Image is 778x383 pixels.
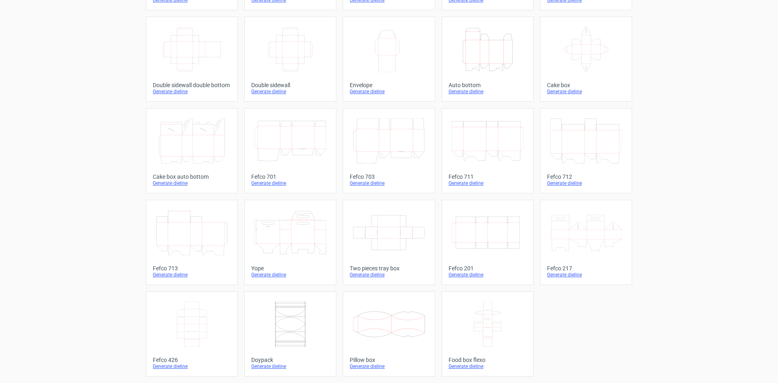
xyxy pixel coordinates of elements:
div: Generate dieline [251,180,329,186]
div: Generate dieline [547,180,625,186]
a: EnvelopeGenerate dieline [343,17,435,102]
div: Generate dieline [350,272,428,278]
a: DoypackGenerate dieline [244,291,336,377]
div: Generate dieline [251,88,329,95]
div: Fefco 712 [547,173,625,180]
a: Double sidewall double bottomGenerate dieline [146,17,238,102]
div: Generate dieline [251,363,329,370]
div: Generate dieline [449,363,527,370]
a: Auto bottomGenerate dieline [442,17,534,102]
div: Doypack [251,357,329,363]
a: Cake boxGenerate dieline [540,17,632,102]
div: Generate dieline [547,88,625,95]
div: Generate dieline [350,363,428,370]
div: Fefco 217 [547,265,625,272]
div: Auto bottom [449,82,527,88]
div: Fefco 703 [350,173,428,180]
div: Fefco 701 [251,173,329,180]
div: Pillow box [350,357,428,363]
div: Generate dieline [547,272,625,278]
div: Cake box [547,82,625,88]
div: Generate dieline [449,180,527,186]
a: Cake box auto bottomGenerate dieline [146,108,238,193]
a: YopeGenerate dieline [244,200,336,285]
div: Fefco 426 [153,357,231,363]
a: Fefco 712Generate dieline [540,108,632,193]
div: Generate dieline [153,272,231,278]
a: Double sidewallGenerate dieline [244,17,336,102]
div: Envelope [350,82,428,88]
div: Generate dieline [153,180,231,186]
div: Fefco 713 [153,265,231,272]
div: Generate dieline [350,88,428,95]
div: Generate dieline [153,88,231,95]
div: Fefco 201 [449,265,527,272]
div: Food box flexo [449,357,527,363]
a: Fefco 201Generate dieline [442,200,534,285]
a: Fefco 711Generate dieline [442,108,534,193]
div: Generate dieline [449,272,527,278]
div: Fefco 711 [449,173,527,180]
a: Fefco 701Generate dieline [244,108,336,193]
div: Two pieces tray box [350,265,428,272]
a: Fefco 713Generate dieline [146,200,238,285]
a: Fefco 426Generate dieline [146,291,238,377]
a: Fefco 217Generate dieline [540,200,632,285]
div: Generate dieline [251,272,329,278]
a: Two pieces tray boxGenerate dieline [343,200,435,285]
div: Double sidewall [251,82,329,88]
a: Fefco 703Generate dieline [343,108,435,193]
a: Pillow boxGenerate dieline [343,291,435,377]
div: Cake box auto bottom [153,173,231,180]
div: Generate dieline [449,88,527,95]
div: Generate dieline [350,180,428,186]
a: Food box flexoGenerate dieline [442,291,534,377]
div: Generate dieline [153,363,231,370]
div: Yope [251,265,329,272]
div: Double sidewall double bottom [153,82,231,88]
